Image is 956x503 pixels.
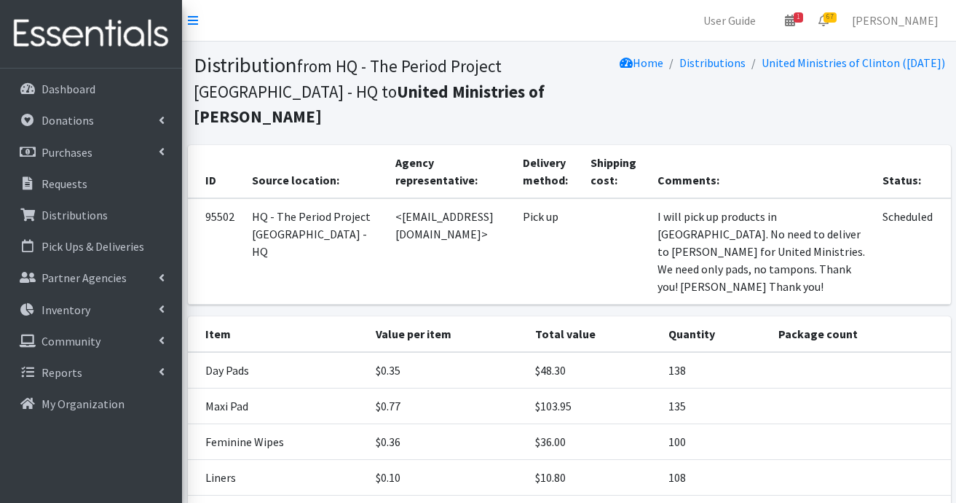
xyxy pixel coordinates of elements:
a: United Ministries of Clinton ([DATE]) [762,55,945,70]
td: $0.35 [367,352,526,389]
p: My Organization [42,397,125,411]
img: HumanEssentials [6,9,176,58]
a: User Guide [692,6,767,35]
td: Feminine Wipes [188,424,368,459]
td: 135 [660,388,770,424]
td: $0.77 [367,388,526,424]
th: Value per item [367,316,526,352]
p: Pick Ups & Deliveries [42,239,144,254]
a: Community [6,327,176,356]
td: Pick up [514,198,582,305]
b: United Ministries of [PERSON_NAME] [194,81,545,128]
th: ID [188,145,243,198]
th: Status: [874,145,950,198]
td: $0.10 [367,459,526,495]
td: I will pick up products in [GEOGRAPHIC_DATA]. No need to deliver to [PERSON_NAME] for United Mini... [649,198,874,305]
td: Maxi Pad [188,388,368,424]
a: Requests [6,169,176,198]
a: Pick Ups & Deliveries [6,232,176,261]
a: 67 [807,6,840,35]
td: <[EMAIL_ADDRESS][DOMAIN_NAME]> [387,198,514,305]
small: from HQ - The Period Project [GEOGRAPHIC_DATA] - HQ to [194,55,545,127]
th: Comments: [649,145,874,198]
th: Delivery method: [514,145,582,198]
a: Reports [6,358,176,387]
span: 67 [823,12,837,23]
td: Scheduled [874,198,950,305]
td: Liners [188,459,368,495]
a: [PERSON_NAME] [840,6,950,35]
a: Purchases [6,138,176,167]
td: Day Pads [188,352,368,389]
a: Dashboard [6,74,176,104]
p: Community [42,334,100,348]
p: Requests [42,176,87,191]
td: $48.30 [526,352,660,389]
th: Package count [770,316,950,352]
a: Donations [6,106,176,135]
td: 95502 [188,198,243,305]
th: Shipping cost: [582,145,649,198]
td: 138 [660,352,770,389]
a: Partner Agencies [6,263,176,292]
p: Distributions [42,208,108,222]
td: 100 [660,424,770,459]
a: 1 [773,6,807,35]
th: Quantity [660,316,770,352]
span: 1 [794,12,803,23]
a: My Organization [6,389,176,418]
a: Distributions [6,200,176,230]
a: Home [620,55,663,70]
p: Inventory [42,303,90,317]
td: $36.00 [526,424,660,459]
p: Donations [42,113,94,128]
td: 108 [660,459,770,495]
td: HQ - The Period Project [GEOGRAPHIC_DATA] - HQ [243,198,387,305]
th: Source location: [243,145,387,198]
p: Dashboard [42,82,95,96]
h1: Distribution [194,52,564,128]
th: Agency representative: [387,145,514,198]
th: Total value [526,316,660,352]
a: Inventory [6,295,176,324]
p: Partner Agencies [42,270,127,285]
th: Item [188,316,368,352]
p: Purchases [42,145,92,160]
td: $0.36 [367,424,526,459]
td: $103.95 [526,388,660,424]
a: Distributions [679,55,746,70]
td: $10.80 [526,459,660,495]
p: Reports [42,365,82,380]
